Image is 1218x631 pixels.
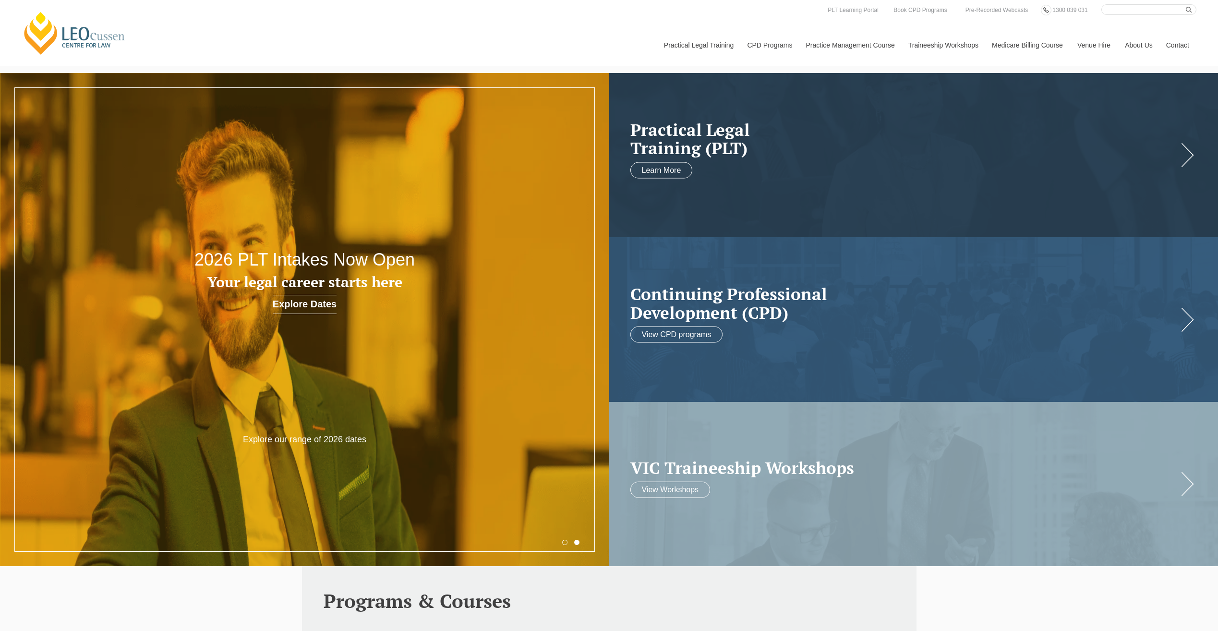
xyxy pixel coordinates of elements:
[630,482,711,498] a: View Workshops
[630,327,723,343] a: View CPD programs
[985,24,1070,66] a: Medicare Billing Course
[1159,24,1196,66] a: Contact
[324,590,895,611] h2: Programs & Courses
[1052,7,1087,13] span: 1300 039 031
[1154,567,1194,607] iframe: LiveChat chat widget
[740,24,798,66] a: CPD Programs
[799,24,901,66] a: Practice Management Course
[630,285,1178,322] a: Continuing ProfessionalDevelopment (CPD)
[122,274,487,290] h3: Your legal career starts here
[825,5,881,15] a: PLT Learning Portal
[630,285,1178,322] h2: Continuing Professional Development (CPD)
[183,434,427,445] p: Explore our range of 2026 dates
[630,459,1178,477] a: VIC Traineeship Workshops
[1050,5,1090,15] a: 1300 039 031
[562,540,567,545] button: 1
[1070,24,1118,66] a: Venue Hire
[22,11,128,56] a: [PERSON_NAME] Centre for Law
[630,120,1178,157] h2: Practical Legal Training (PLT)
[122,250,487,269] h2: 2026 PLT Intakes Now Open
[630,120,1178,157] a: Practical LegalTraining (PLT)
[574,540,579,545] button: 2
[891,5,949,15] a: Book CPD Programs
[963,5,1031,15] a: Pre-Recorded Webcasts
[657,24,740,66] a: Practical Legal Training
[273,295,337,314] a: Explore Dates
[630,162,693,178] a: Learn More
[901,24,985,66] a: Traineeship Workshops
[1118,24,1159,66] a: About Us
